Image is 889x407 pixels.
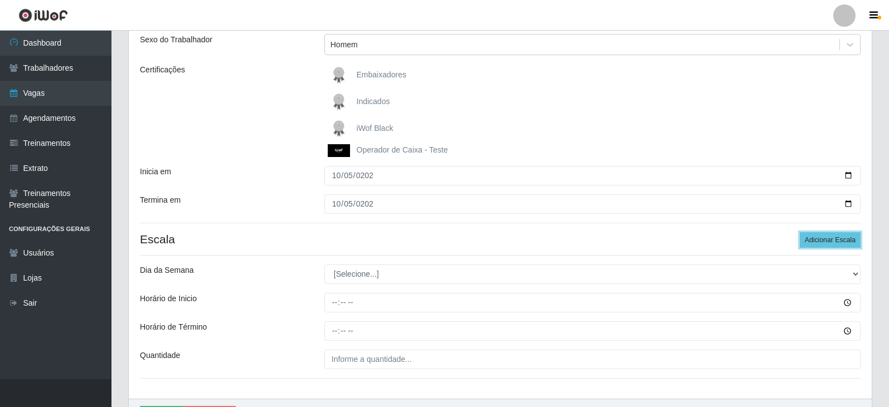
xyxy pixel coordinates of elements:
[800,232,861,248] button: Adicionar Escala
[18,8,68,22] img: CoreUI Logo
[328,91,354,113] img: Indicados
[357,97,390,106] span: Indicados
[331,39,358,51] div: Homem
[140,34,212,46] label: Sexo do Trabalhador
[357,124,394,133] span: iWof Black
[140,64,185,76] label: Certificações
[324,293,861,312] input: 00:00
[357,70,407,79] span: Embaixadores
[324,166,861,185] input: 00/00/0000
[328,117,354,140] img: iWof Black
[324,321,861,341] input: 00:00
[140,232,861,246] h4: Escala
[140,194,181,206] label: Termina em
[140,321,207,333] label: Horário de Término
[140,293,197,305] label: Horário de Inicio
[140,264,194,276] label: Dia da Semana
[328,64,354,86] img: Embaixadores
[324,350,861,369] input: Informe a quantidade...
[328,144,354,157] img: Operador de Caixa - Teste
[140,166,171,178] label: Inicia em
[324,194,861,214] input: 00/00/0000
[140,350,180,361] label: Quantidade
[357,145,448,154] span: Operador de Caixa - Teste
